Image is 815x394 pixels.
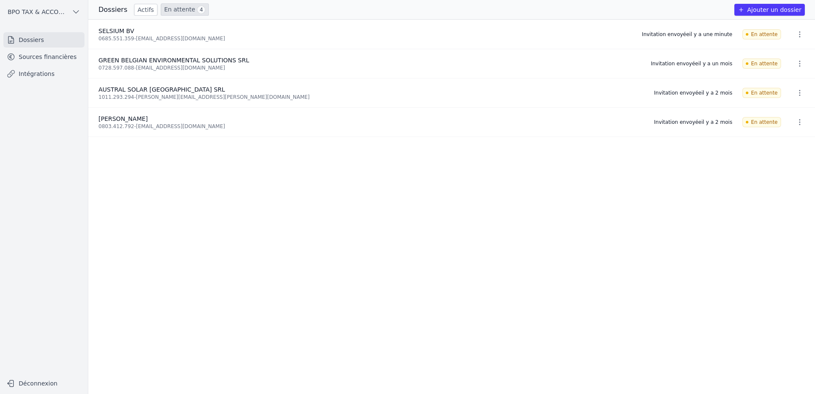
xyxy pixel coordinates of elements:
[734,4,805,16] button: Ajouter un dossier
[8,8,68,16] span: BPO TAX & ACCOUNTANCY SRL
[161,3,209,16] a: En attente 4
[98,5,127,15] h3: Dossiers
[3,49,84,64] a: Sources financières
[654,89,732,96] div: Invitation envoyée il y a 2 mois
[197,6,205,14] span: 4
[98,115,148,122] span: [PERSON_NAME]
[742,88,781,98] span: En attente
[98,94,644,101] div: 1011.293.294 - [PERSON_NAME][EMAIL_ADDRESS][PERSON_NAME][DOMAIN_NAME]
[98,64,641,71] div: 0728.597.088 - [EMAIL_ADDRESS][DOMAIN_NAME]
[98,35,632,42] div: 0685.551.359 - [EMAIL_ADDRESS][DOMAIN_NAME]
[98,86,225,93] span: AUSTRAL SOLAR [GEOGRAPHIC_DATA] SRL
[742,117,781,127] span: En attente
[654,119,732,126] div: Invitation envoyée il y a 2 mois
[98,28,134,34] span: SELSIUM BV
[642,31,732,38] div: Invitation envoyée il y a une minute
[742,59,781,69] span: En attente
[742,29,781,39] span: En attente
[98,57,249,64] span: GREEN BELGIAN ENVIRONMENTAL SOLUTIONS SRL
[98,123,644,130] div: 0803.412.792 - [EMAIL_ADDRESS][DOMAIN_NAME]
[3,32,84,48] a: Dossiers
[3,5,84,19] button: BPO TAX & ACCOUNTANCY SRL
[3,377,84,390] button: Déconnexion
[651,60,732,67] div: Invitation envoyée il y a un mois
[134,4,157,16] a: Actifs
[3,66,84,81] a: Intégrations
